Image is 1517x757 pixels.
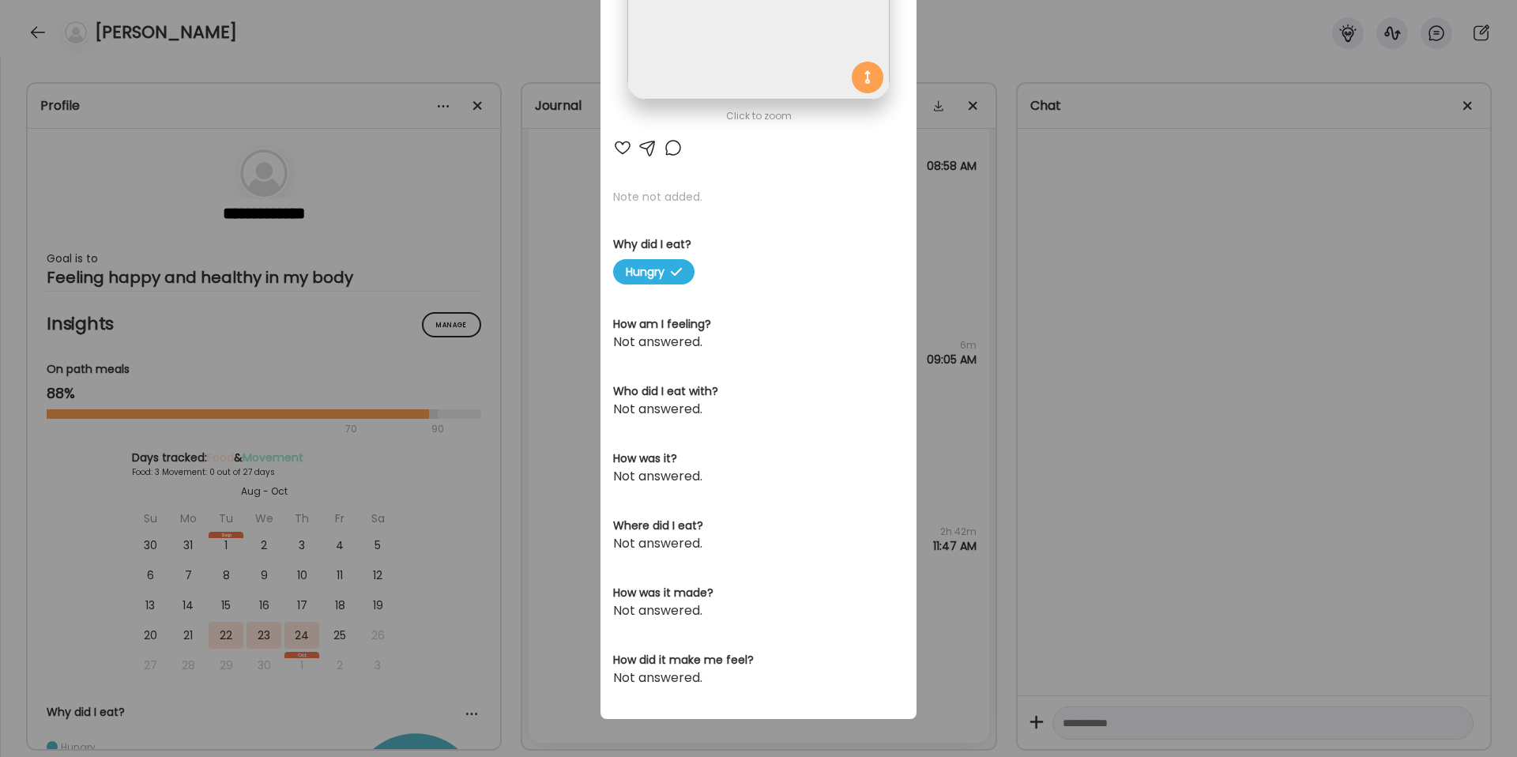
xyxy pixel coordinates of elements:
div: Not answered. [613,601,904,620]
div: Not answered. [613,668,904,687]
h3: How was it? [613,450,904,467]
div: Not answered. [613,333,904,352]
h3: Why did I eat? [613,236,904,253]
h3: Who did I eat with? [613,383,904,400]
span: Hungry [613,259,695,284]
div: Not answered. [613,467,904,486]
div: Not answered. [613,400,904,419]
h3: How was it made? [613,585,904,601]
h3: Where did I eat? [613,518,904,534]
div: Click to zoom [613,107,904,126]
p: Note not added. [613,189,904,205]
div: Not answered. [613,534,904,553]
h3: How am I feeling? [613,316,904,333]
h3: How did it make me feel? [613,652,904,668]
